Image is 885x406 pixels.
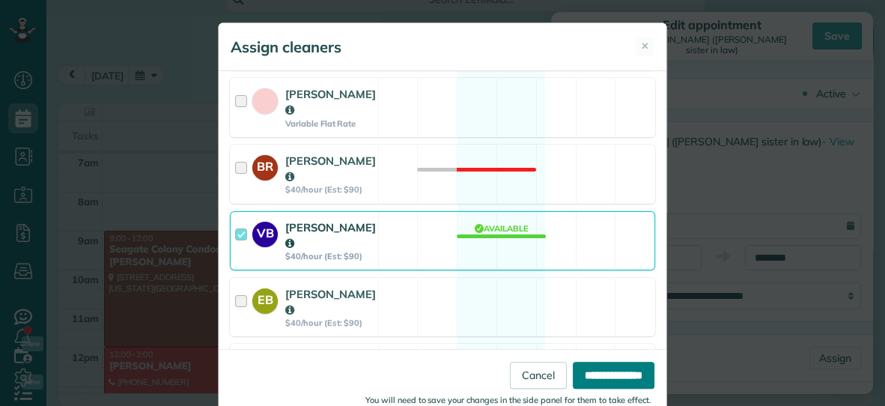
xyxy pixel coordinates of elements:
a: Cancel [510,362,567,389]
strong: Variable Flat Rate [285,118,376,129]
h5: Assign cleaners [231,37,341,58]
small: You will need to save your changes in the side panel for them to take effect. [365,395,651,405]
strong: [PERSON_NAME] [285,287,376,317]
strong: $40/hour (Est: $90) [285,251,376,261]
strong: BR [252,155,278,176]
strong: [PERSON_NAME] [285,87,376,117]
strong: $40/hour (Est: $90) [285,184,376,195]
strong: [PERSON_NAME] [285,154,376,184]
strong: EB [252,288,278,309]
strong: [PERSON_NAME] [285,220,376,250]
strong: VB [252,222,278,243]
strong: $40/hour (Est: $90) [285,318,376,328]
span: ✕ [641,39,649,53]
